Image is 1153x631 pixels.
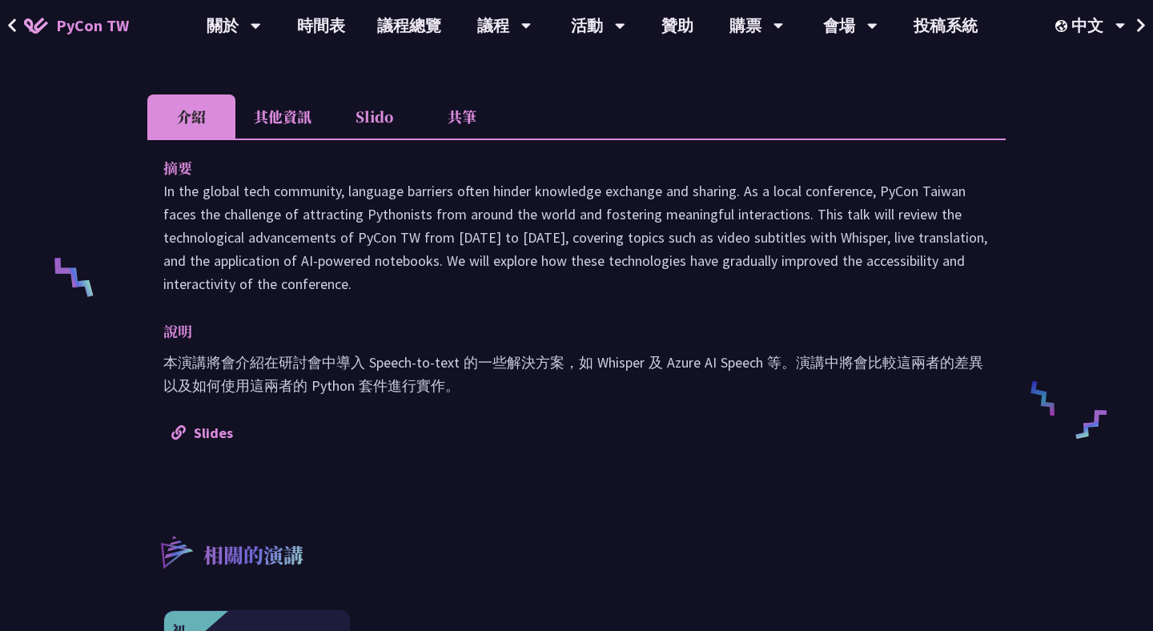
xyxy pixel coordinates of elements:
a: Slides [171,424,233,442]
img: Home icon of PyCon TW 2025 [24,18,48,34]
a: PyCon TW [8,6,145,46]
li: 其他資訊 [235,94,330,139]
p: 本演講將會介紹在研討會中導入 Speech-to-text 的一些解決方案，如 Whisper 及 Azure AI Speech 等。演講中將會比較這兩者的差異以及如何使用這兩者的 Pytho... [163,351,990,397]
li: 共筆 [418,94,506,139]
p: 摘要 [163,156,958,179]
li: 介紹 [147,94,235,139]
p: In the global tech community, language barriers often hinder knowledge exchange and sharing. As a... [163,179,990,295]
p: 說明 [163,320,958,343]
img: r3.8d01567.svg [137,512,215,590]
p: 相關的演講 [203,541,303,573]
img: Locale Icon [1055,20,1071,32]
span: PyCon TW [56,14,129,38]
li: Slido [330,94,418,139]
